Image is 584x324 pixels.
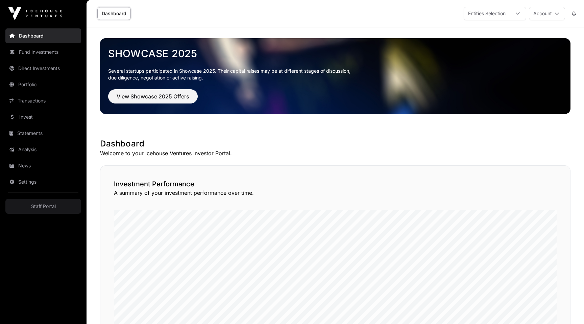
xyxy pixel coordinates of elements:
a: Direct Investments [5,61,81,76]
a: Fund Investments [5,45,81,60]
h1: Dashboard [100,138,570,149]
a: News [5,158,81,173]
a: Analysis [5,142,81,157]
a: Transactions [5,93,81,108]
h2: Investment Performance [114,179,557,189]
a: Dashboard [5,28,81,43]
a: Statements [5,126,81,141]
p: Several startups participated in Showcase 2025. Their capital raises may be at different stages o... [108,68,562,81]
p: A summary of your investment performance over time. [114,189,557,197]
p: Welcome to your Icehouse Ventures Investor Portal. [100,149,570,157]
a: Showcase 2025 [108,47,562,60]
button: View Showcase 2025 Offers [108,89,198,103]
span: View Showcase 2025 Offers [117,92,189,100]
button: Account [529,7,565,20]
iframe: Chat Widget [550,292,584,324]
a: Portfolio [5,77,81,92]
img: Showcase 2025 [100,38,570,114]
img: Icehouse Ventures Logo [8,7,62,20]
a: Staff Portal [5,199,81,214]
a: View Showcase 2025 Offers [108,96,198,103]
a: Dashboard [97,7,131,20]
a: Invest [5,110,81,124]
div: Entities Selection [464,7,510,20]
a: Settings [5,175,81,189]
